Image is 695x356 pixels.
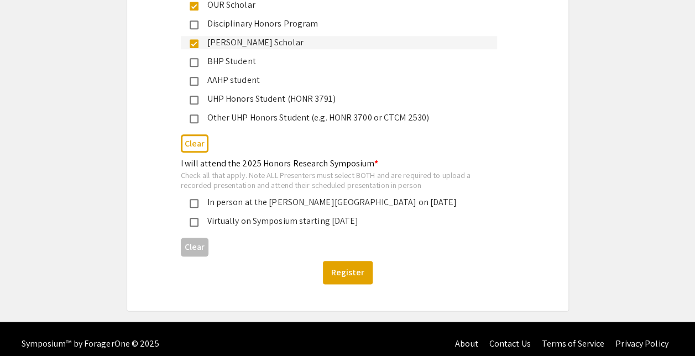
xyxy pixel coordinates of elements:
div: Disciplinary Honors Program [198,17,488,30]
div: UHP Honors Student (HONR 3791) [198,92,488,106]
button: Clear [181,238,208,256]
a: Contact Us [489,338,530,349]
button: Clear [181,134,208,153]
a: Terms of Service [541,338,604,349]
div: Virtually on Symposium starting [DATE] [198,214,488,228]
div: AAHP student [198,74,488,87]
mat-label: I will attend the 2025 Honors Research Symposium [181,158,379,169]
button: Register [323,261,373,284]
iframe: Chat [8,306,47,348]
a: Privacy Policy [615,338,668,349]
div: BHP Student [198,55,488,68]
div: [PERSON_NAME] Scholar [198,36,488,49]
div: In person at the [PERSON_NAME][GEOGRAPHIC_DATA] on [DATE] [198,196,488,209]
div: Other UHP Honors Student (e.g. HONR 3700 or CTCM 2530) [198,111,488,124]
a: About [455,338,478,349]
div: Check all that apply. Note ALL Presenters must select BOTH and are required to upload a recorded ... [181,170,497,190]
